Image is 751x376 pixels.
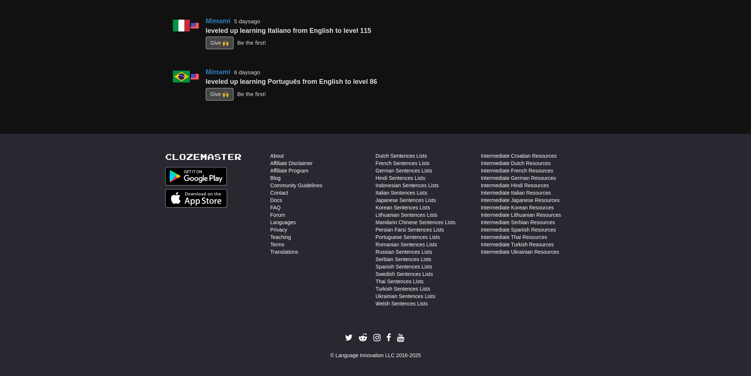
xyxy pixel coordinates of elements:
a: Contact [270,189,288,196]
a: Privacy [270,226,287,233]
a: Community Guidelines [270,182,322,189]
a: Russian Sentences Lists [376,248,432,256]
a: Intermediate Turkish Resources [481,241,554,248]
a: Korean Sentences Lists [376,204,430,211]
a: Persian Farsi Sentences Lists [376,226,444,233]
a: Mandarin Chinese Sentences Lists [376,219,455,226]
a: Mimami [206,68,231,76]
img: Get it on App Store [165,189,228,208]
a: Forum [270,211,285,219]
a: About [270,152,284,160]
a: Swedish Sentences Lists [376,270,433,278]
small: 6 days ago [234,69,260,75]
a: Intermediate French Resources [481,167,553,174]
a: Dutch Sentences Lists [376,152,427,160]
a: FAQ [270,204,281,211]
a: Intermediate German Resources [481,174,556,182]
a: Clozemaster [165,152,242,161]
a: Intermediate Dutch Resources [481,160,551,167]
a: Affiliate Disclaimer [270,160,313,167]
a: Intermediate Korean Resources [481,204,554,211]
a: French Sentences Lists [376,160,430,167]
a: Romanian Sentences Lists [376,241,437,248]
small: Be the first! [237,40,266,46]
a: Intermediate Croatian Resources [481,152,557,160]
a: Intermediate Spanish Resources [481,226,556,233]
a: German Sentences Lists [376,167,432,174]
a: Intermediate Italian Resources [481,189,551,196]
a: Terms [270,241,284,248]
a: Thai Sentences Lists [376,278,424,285]
a: Ukrainian Sentences Lists [376,293,436,300]
img: Get it on Google Play [165,167,227,185]
a: Affiliate Program [270,167,308,174]
small: 5 days ago [234,18,260,24]
strong: leveled up learning Português from English to level 86 [206,78,377,85]
div: © Language Innovation LLC 2016-2025 [165,352,586,359]
a: Intermediate Hindi Resources [481,182,549,189]
small: Be the first! [237,91,266,97]
a: Intermediate Serbian Resources [481,219,555,226]
a: Translations [270,248,298,256]
a: Lithuanian Sentences Lists [376,211,437,219]
a: Blog [270,174,281,182]
a: Intermediate Lithuanian Resources [481,211,561,219]
a: Welsh Sentences Lists [376,300,428,307]
a: Serbian Sentences Lists [376,256,431,263]
a: Turkish Sentences Lists [376,285,430,293]
a: Hindi Sentences Lists [376,174,426,182]
a: Docs [270,196,282,204]
a: Mimami [206,17,231,25]
a: Teaching [270,233,291,241]
a: Indonesian Sentences Lists [376,182,439,189]
strong: leveled up learning Italiano from English to level 115 [206,27,371,34]
a: Italian Sentences Lists [376,189,427,196]
a: Spanish Sentences Lists [376,263,432,270]
a: Languages [270,219,296,226]
a: Portuguese Sentences Lists [376,233,440,241]
button: Give 🙌 [206,37,234,49]
a: Intermediate Ukrainian Resources [481,248,559,256]
a: Intermediate Japanese Resources [481,196,560,204]
button: Give 🙌 [206,88,234,100]
a: Intermediate Thai Resources [481,233,547,241]
a: Japanese Sentences Lists [376,196,436,204]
